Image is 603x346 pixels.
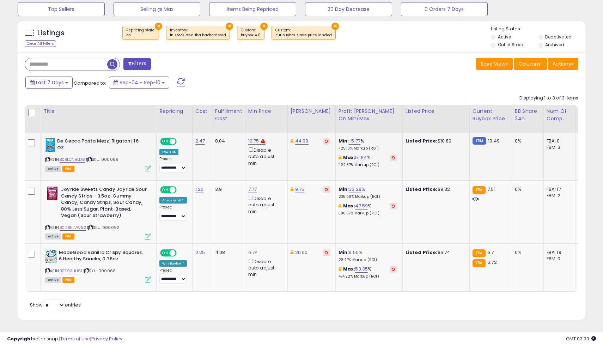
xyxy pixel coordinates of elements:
[248,108,285,115] div: Min Price
[195,249,205,256] a: 2.25
[161,250,170,256] span: ON
[159,108,189,115] div: Repricing
[335,105,402,133] th: The percentage added to the cost of goods (COGS) that forms the calculator for Min & Max prices.
[18,2,105,16] button: Top Sellers
[74,80,106,86] span: Compared to:
[295,186,305,193] a: 9.75
[62,166,74,172] span: FBA
[114,2,201,16] button: Selling @ Max
[159,268,187,284] div: Preset:
[406,138,464,144] div: $10.80
[155,23,162,30] button: ×
[343,202,355,209] b: Max:
[518,60,541,67] span: Columns
[339,138,397,151] div: %
[45,233,61,239] span: All listings currently available for purchase on Amazon
[331,23,339,30] button: ×
[86,157,118,162] span: | SKU: 000089
[339,186,349,193] b: Min:
[45,138,55,152] img: 41JvMiJ-XlL._SL40_.jpg
[487,249,494,256] span: 6.7
[406,138,438,144] b: Listed Price:
[548,58,578,70] button: Actions
[170,28,226,38] span: Inventory :
[473,108,509,122] div: Current Buybox Price
[159,157,187,172] div: Preset:
[406,249,464,256] div: $6.74
[295,249,308,256] a: 20.00
[159,260,187,267] div: Win BuyBox *
[248,249,258,256] a: 6.74
[226,23,233,30] button: ×
[209,2,296,16] button: Items Being Repriced
[406,108,467,115] div: Listed Price
[476,58,513,70] button: Save View
[37,28,65,38] h5: Listings
[355,266,368,273] a: 53.35
[91,335,122,342] a: Privacy Policy
[339,194,397,199] p: 235.00% Markup (ROI)
[473,137,486,145] small: FBM
[514,58,547,70] button: Columns
[275,33,332,38] div: cur buybox < min price landed
[126,33,155,38] div: on
[248,186,257,193] a: 7.77
[339,211,397,216] p: 386.67% Markup (ROI)
[547,256,570,262] div: FBM: 0
[7,336,122,342] div: seller snap | |
[215,108,242,122] div: Fulfillment Cost
[248,146,282,166] div: Disable auto adjust min
[339,138,349,144] b: Min:
[343,266,355,272] b: Max:
[62,277,74,283] span: FBA
[25,40,56,47] div: Clear All Filters
[343,154,355,161] b: Max:
[339,163,397,168] p: 1122.67% Markup (ROI)
[109,77,169,89] button: Sep-04 - Sep-10
[161,187,170,193] span: ON
[248,138,259,145] a: 10.75
[275,28,332,38] span: Custom:
[25,77,73,89] button: Last 7 Days
[60,157,85,163] a: B0BLCN9LD8
[339,154,397,168] div: %
[45,166,61,172] span: All listings currently available for purchase on Amazon
[349,186,361,193] a: 36.29
[260,23,268,30] button: ×
[45,277,61,283] span: All listings currently available for purchase on Amazon
[487,259,497,266] span: 6.72
[473,249,486,257] small: FBA
[45,186,151,238] div: ASIN:
[195,186,204,193] a: 1.20
[30,302,81,308] span: Show: entries
[45,249,57,263] img: 61KScibsACL._SL40_.jpg
[339,249,349,256] b: Min:
[59,249,145,264] b: MadeGood Vanilla Crispy Squares, 6 Healthy Snacks, 0.78oz
[45,186,59,200] img: 51YCuYv9IrL._SL40_.jpg
[305,2,392,16] button: 30 Day Decrease
[215,249,240,256] div: 4.08
[60,335,90,342] a: Terms of Use
[62,233,74,239] span: FBA
[487,186,495,193] span: 7.51
[515,138,538,144] div: 0%
[339,257,397,262] p: 28.44% Markup (ROI)
[545,34,572,40] label: Deactivated
[195,108,209,115] div: Cost
[36,79,64,86] span: Last 7 Days
[123,58,151,70] button: Filters
[7,335,33,342] strong: Copyright
[339,146,397,151] p: -25.10% Markup (ROI)
[355,154,367,161] a: 61.64
[547,108,572,122] div: Num of Comp.
[339,266,397,279] div: %
[519,95,578,102] div: Displaying 1 to 3 of 3 items
[339,186,397,199] div: %
[473,186,486,194] small: FBA
[248,194,282,215] div: Disable auto adjust min
[498,34,511,40] label: Active
[215,186,240,193] div: 3.9
[170,33,226,38] div: in stock and fba backordered
[60,225,86,231] a: B0DBNJVW52
[545,42,564,48] label: Archived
